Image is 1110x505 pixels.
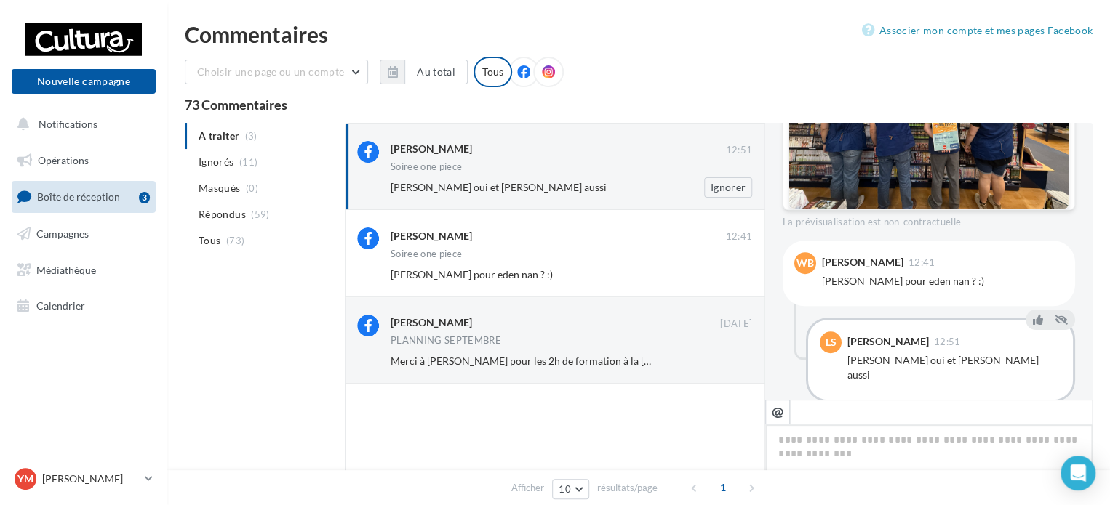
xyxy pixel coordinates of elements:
span: 12:51 [934,337,961,347]
div: [PERSON_NAME] [391,229,472,243]
button: Notifications [9,109,153,140]
span: Boîte de réception [37,190,120,203]
span: Tous [199,233,220,248]
span: (0) [246,182,258,194]
span: (11) [239,156,257,168]
a: YM [PERSON_NAME] [12,465,156,493]
span: Répondus [199,207,246,222]
a: Opérations [9,145,159,176]
span: Opérations [38,154,89,166]
div: [PERSON_NAME] [822,257,903,267]
span: résultats/page [597,481,658,495]
button: Au total [380,60,468,84]
span: Afficher [511,481,544,495]
div: 73 Commentaires [185,98,1093,111]
div: [PERSON_NAME] oui et [PERSON_NAME] aussi [847,353,1061,382]
button: Nouvelle campagne [12,69,156,94]
a: Médiathèque [9,255,159,286]
div: [PERSON_NAME] [847,336,929,347]
div: Commentaires [185,23,1093,45]
span: Masqués [199,181,240,195]
span: Médiathèque [36,263,96,275]
div: 3 [139,192,150,203]
span: 12:41 [909,258,935,267]
span: [PERSON_NAME] pour eden nan ? :) [391,268,553,280]
div: Tous [474,57,512,87]
div: Soiree one piece [391,249,462,259]
span: 12:41 [725,230,752,243]
a: Calendrier [9,291,159,321]
span: YM [17,472,33,486]
span: (59) [251,209,269,220]
span: WB [796,256,814,270]
div: Soiree one piece [391,162,462,171]
button: @ [765,400,790,424]
span: Calendrier [36,299,85,312]
span: 1 [711,476,735,499]
span: Notifications [39,118,97,130]
div: [PERSON_NAME] [391,142,472,156]
div: [PERSON_NAME] [391,315,472,330]
button: Au total [404,60,468,84]
div: [PERSON_NAME] pour eden nan ? :) [822,274,1063,288]
span: Ignorés [199,155,233,169]
div: PLANNING SEPTEMBRE [391,336,501,345]
a: Campagnes [9,219,159,249]
span: Merci à [PERSON_NAME] pour les 2h de formation à la [DEMOGRAPHIC_DATA] . J’ai eu de superbes cons... [391,355,975,367]
p: [PERSON_NAME] [42,472,139,486]
span: (73) [226,235,244,246]
i: @ [772,405,784,418]
button: Choisir une page ou un compte [185,60,368,84]
button: Ignorer [704,177,752,198]
div: La prévisualisation est non-contractuelle [783,210,1075,229]
a: Associer mon compte et mes pages Facebook [862,22,1093,39]
button: 10 [552,479,589,499]
div: Open Intercom Messenger [1061,456,1095,490]
span: 12:51 [725,144,752,157]
span: Choisir une page ou un compte [197,65,344,78]
span: [DATE] [720,318,752,331]
span: [PERSON_NAME] oui et [PERSON_NAME] aussi [391,181,607,193]
span: 10 [559,483,571,495]
a: Boîte de réception3 [9,181,159,212]
span: Campagnes [36,227,89,240]
span: LS [826,335,837,350]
